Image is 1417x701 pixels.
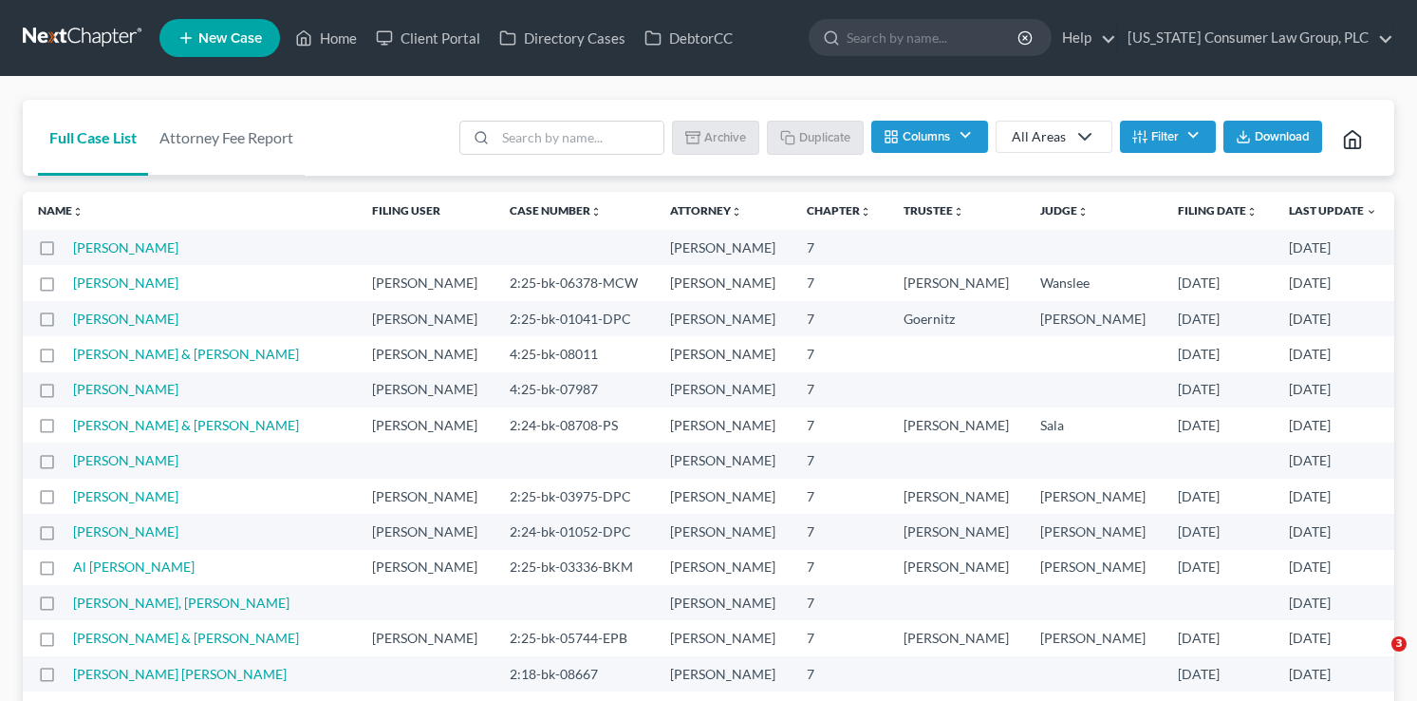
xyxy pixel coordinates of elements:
button: Columns [871,121,987,153]
a: DebtorCC [635,21,742,55]
td: 7 [792,585,887,620]
td: [PERSON_NAME] [655,407,792,443]
td: [DATE] [1274,479,1394,514]
i: unfold_more [953,206,964,218]
iframe: Intercom live chat [1352,636,1398,682]
span: 3 [1391,636,1407,652]
td: [PERSON_NAME] [655,656,792,692]
td: [DATE] [1274,585,1394,620]
td: 7 [792,656,887,692]
td: [DATE] [1274,550,1394,585]
td: [PERSON_NAME] [357,336,494,371]
td: [PERSON_NAME] [357,372,494,407]
a: [PERSON_NAME] [73,452,178,468]
td: [DATE] [1163,372,1274,407]
a: Trusteeunfold_more [904,203,964,218]
td: [PERSON_NAME] [888,620,1026,655]
i: unfold_more [1246,206,1258,218]
a: [PERSON_NAME] [PERSON_NAME] [73,666,287,682]
td: [PERSON_NAME] [888,407,1026,443]
td: [PERSON_NAME] [357,479,494,514]
td: [DATE] [1274,656,1394,692]
a: Directory Cases [490,21,635,55]
td: [PERSON_NAME] [888,479,1026,514]
td: [DATE] [1163,550,1274,585]
td: [PERSON_NAME] [655,336,792,371]
td: 7 [792,479,887,514]
td: [PERSON_NAME] [357,407,494,443]
td: [PERSON_NAME] [1025,514,1163,549]
a: [PERSON_NAME] [73,239,178,256]
td: 7 [792,407,887,443]
i: expand_more [1366,206,1377,218]
td: [PERSON_NAME] [1025,550,1163,585]
td: [PERSON_NAME] [655,620,792,655]
td: [DATE] [1274,301,1394,336]
a: Client Portal [366,21,490,55]
td: [PERSON_NAME] [655,443,792,478]
i: unfold_more [72,206,84,218]
td: 7 [792,550,887,585]
td: [PERSON_NAME] [357,514,494,549]
td: [DATE] [1163,336,1274,371]
td: [DATE] [1163,407,1274,443]
td: [PERSON_NAME] [888,265,1026,300]
div: All Areas [1012,127,1066,146]
td: 2:18-bk-08667 [494,656,655,692]
a: Help [1053,21,1116,55]
td: [DATE] [1274,407,1394,443]
td: [DATE] [1163,301,1274,336]
i: unfold_more [731,206,742,218]
td: Goernitz [888,301,1026,336]
a: [US_STATE] Consumer Law Group, PLC [1118,21,1393,55]
td: [DATE] [1274,514,1394,549]
td: [PERSON_NAME] [655,550,792,585]
td: 7 [792,230,887,265]
td: 2:24-bk-08708-PS [494,407,655,443]
button: Filter [1120,121,1216,153]
td: 2:25-bk-01041-DPC [494,301,655,336]
td: [PERSON_NAME] [1025,301,1163,336]
a: [PERSON_NAME] & [PERSON_NAME] [73,417,299,433]
td: [DATE] [1163,656,1274,692]
i: unfold_more [1077,206,1089,218]
td: [DATE] [1163,514,1274,549]
a: [PERSON_NAME] [73,381,178,397]
td: [PERSON_NAME] [357,265,494,300]
td: 4:25-bk-07987 [494,372,655,407]
input: Search by name... [847,20,1020,55]
td: [PERSON_NAME] [655,265,792,300]
a: Home [286,21,366,55]
td: [DATE] [1274,443,1394,478]
a: [PERSON_NAME] [73,275,178,291]
td: 7 [792,301,887,336]
td: [PERSON_NAME] [888,514,1026,549]
td: [PERSON_NAME] [357,620,494,655]
a: [PERSON_NAME] [73,523,178,540]
td: 4:25-bk-08011 [494,336,655,371]
td: [PERSON_NAME] [655,479,792,514]
td: [PERSON_NAME] [655,301,792,336]
td: [PERSON_NAME] [655,230,792,265]
td: [PERSON_NAME] [357,301,494,336]
td: 7 [792,514,887,549]
td: 7 [792,336,887,371]
a: Full Case List [38,100,148,176]
td: [DATE] [1274,372,1394,407]
a: Filing Dateunfold_more [1178,203,1258,218]
i: unfold_more [590,206,602,218]
td: [PERSON_NAME] [655,585,792,620]
td: 2:25-bk-03336-BKM [494,550,655,585]
td: [PERSON_NAME] [1025,620,1163,655]
td: Sala [1025,407,1163,443]
td: 7 [792,372,887,407]
td: 2:25-bk-05744-EPB [494,620,655,655]
a: Last Update expand_more [1289,203,1377,218]
td: [DATE] [1163,479,1274,514]
td: [PERSON_NAME] [655,372,792,407]
span: Download [1255,129,1310,144]
th: Filing User [357,192,494,230]
a: Attorneyunfold_more [670,203,742,218]
a: [PERSON_NAME] [73,488,178,504]
button: Download [1223,121,1322,153]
